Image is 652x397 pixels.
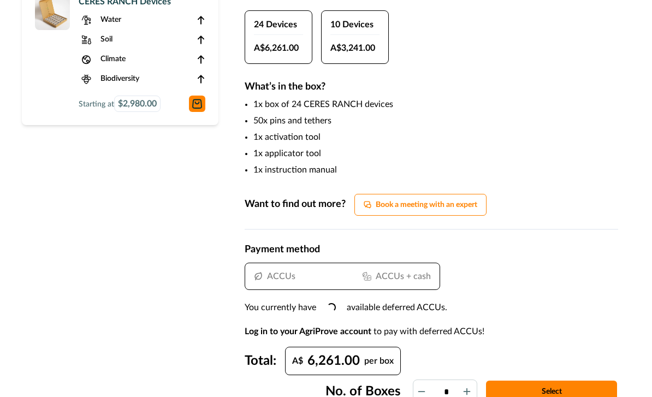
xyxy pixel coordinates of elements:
[100,54,126,65] p: Climate
[326,270,345,283] p: Cash
[253,131,581,144] li: 1x activation tool
[376,270,431,283] p: ACCUs + cash
[79,96,161,112] p: Starting at
[100,14,121,26] p: Water
[364,357,394,365] p: per box
[253,114,581,127] li: 50x pins and tethers
[245,64,617,98] h2: What’s in the box?
[347,301,447,314] p: available deferred ACCUs.
[245,197,346,212] p: Want to find out more?
[253,147,581,160] li: 1x applicator tool
[253,163,581,176] li: 1x instruction manual
[245,351,276,371] label: Total:
[254,20,303,30] h2: 24 Devices
[267,270,295,283] p: ACCUs
[292,357,303,365] p: A$
[100,34,112,45] p: Soil
[118,97,157,110] span: $2,980.00
[330,42,375,55] span: A$ 3,241.00
[245,301,316,314] p: You currently have
[245,243,617,263] h2: Payment method
[100,73,139,85] p: Biodiversity
[354,194,487,216] button: Book a meeting with an expert
[330,20,380,30] h2: 10 Devices
[245,327,371,336] a: Log in to your AgriProve account
[245,325,484,338] p: to pay with deferred ACCUs!
[307,351,360,371] p: 6,261.00
[253,98,581,111] li: 1x box of 24 CERES RANCH devices
[254,42,299,55] span: A$ 6,261.00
